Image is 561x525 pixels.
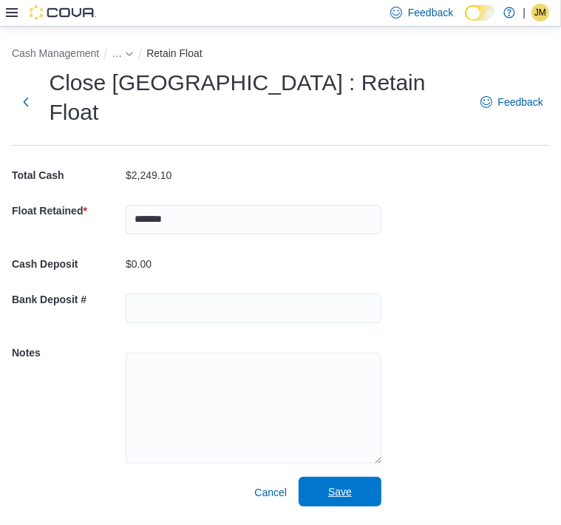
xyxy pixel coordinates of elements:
[12,160,123,190] h5: Total Cash
[126,258,152,270] p: $0.00
[30,5,96,20] img: Cova
[12,249,123,279] h5: Cash Deposit
[12,285,123,314] h5: Bank Deposit #
[475,87,549,117] a: Feedback
[146,47,202,59] button: Retain Float
[112,47,122,59] span: See collapsed breadcrumbs
[465,5,496,21] input: Dark Mode
[12,47,99,59] button: Cash Management
[248,478,293,507] button: Cancel
[112,47,134,59] button: See collapsed breadcrumbs - Clicking this button will toggle a popover dialog.
[125,50,134,58] svg: - Clicking this button will toggle a popover dialog.
[12,196,123,226] h5: Float Retained
[299,477,381,507] button: Save
[254,485,287,500] span: Cancel
[328,484,352,499] span: Save
[498,95,543,109] span: Feedback
[12,338,123,367] h5: Notes
[50,68,466,127] h1: Close [GEOGRAPHIC_DATA] : Retain Float
[523,4,526,21] p: |
[126,169,171,181] p: $2,249.10
[534,4,546,21] span: JM
[12,44,549,65] nav: An example of EuiBreadcrumbs
[531,4,549,21] div: James Mussellam
[12,87,41,117] button: Next
[408,5,453,20] span: Feedback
